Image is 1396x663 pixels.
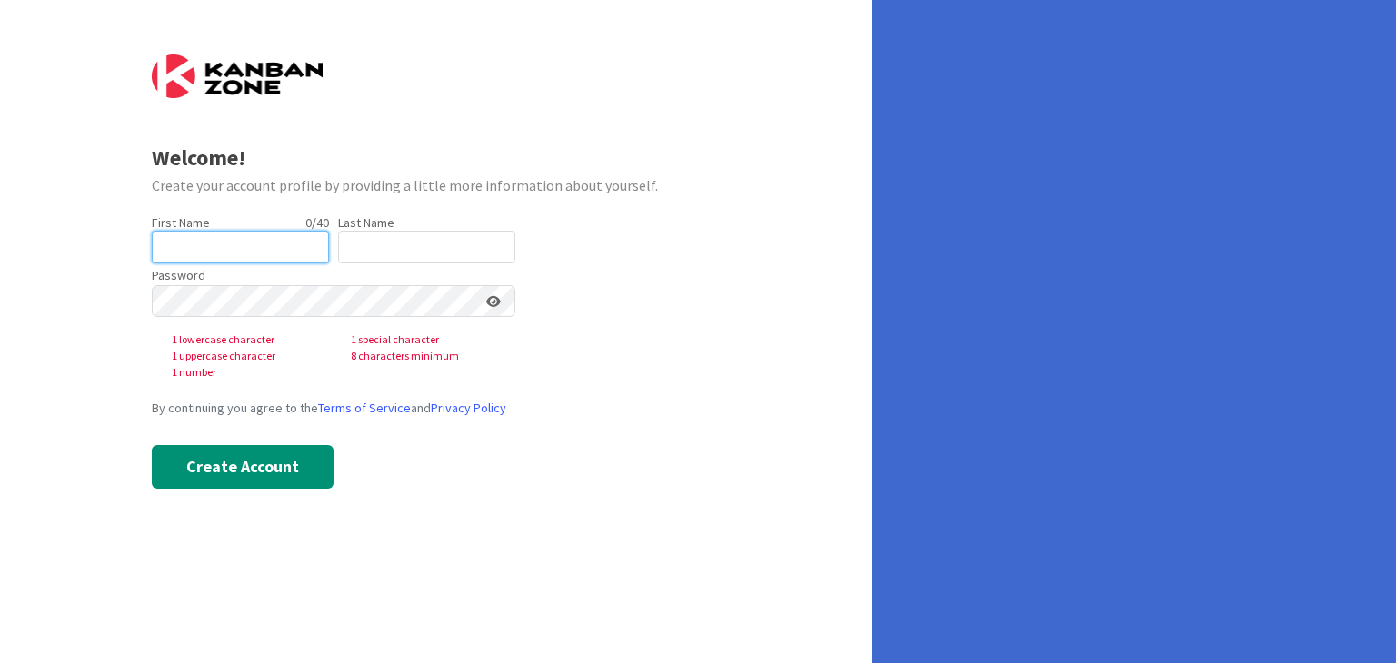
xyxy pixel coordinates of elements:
[152,54,323,98] img: Kanban Zone
[157,331,336,348] span: 1 lowercase character
[152,174,722,196] div: Create your account profile by providing a little more information about yourself.
[336,348,515,364] span: 8 characters minimum
[152,445,334,489] button: Create Account
[338,214,394,231] label: Last Name
[152,266,205,285] label: Password
[157,364,336,381] span: 1 number
[215,214,329,231] div: 0 / 40
[431,400,506,416] a: Privacy Policy
[152,142,722,174] div: Welcome!
[336,331,515,348] span: 1 special character
[152,214,210,231] label: First Name
[157,348,336,364] span: 1 uppercase character
[318,400,411,416] a: Terms of Service
[152,399,722,418] div: By continuing you agree to the and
